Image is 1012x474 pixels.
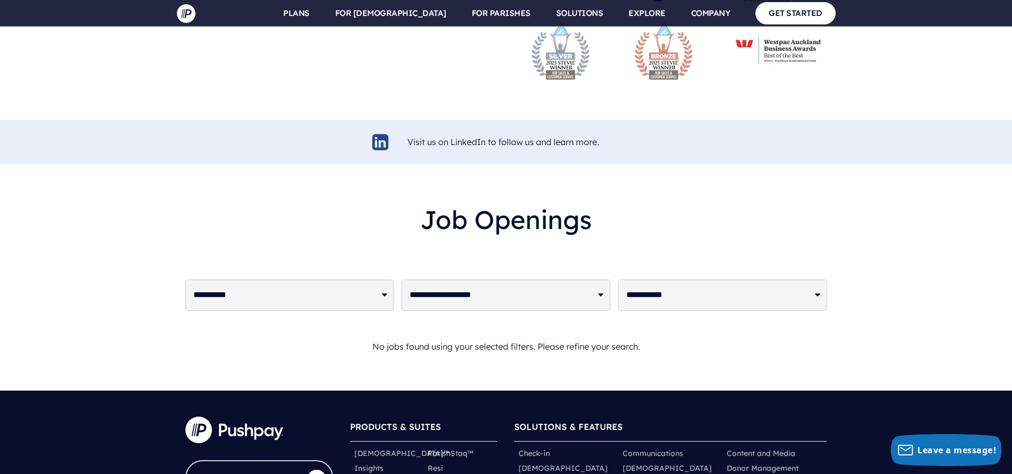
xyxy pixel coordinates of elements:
a: Check-in [518,448,550,459]
a: Content and Media [727,448,795,459]
a: ParishStaq™ [428,448,473,459]
h6: PRODUCTS & SUITES [350,417,498,442]
h2: Job Openings [185,196,827,243]
img: linkedin-logo [371,132,390,152]
img: WABA-2022.jpg [735,37,822,66]
a: GET STARTED [755,2,836,24]
a: Donor Management [727,463,798,473]
a: Resi [428,463,443,473]
img: stevie-silver [529,19,592,83]
a: Visit us on LinkedIn to follow us and learn more. [407,137,599,147]
img: stevie-bronze [632,19,695,83]
button: Leave a message! [891,434,1001,466]
a: Insights [354,463,384,473]
p: No jobs found using your selected filters. Please refine your search. [185,335,827,359]
h6: SOLUTIONS & FEATURES [514,417,827,442]
a: Communications [623,448,683,459]
span: Leave a message! [917,444,996,456]
a: [DEMOGRAPHIC_DATA]™ [354,448,449,459]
